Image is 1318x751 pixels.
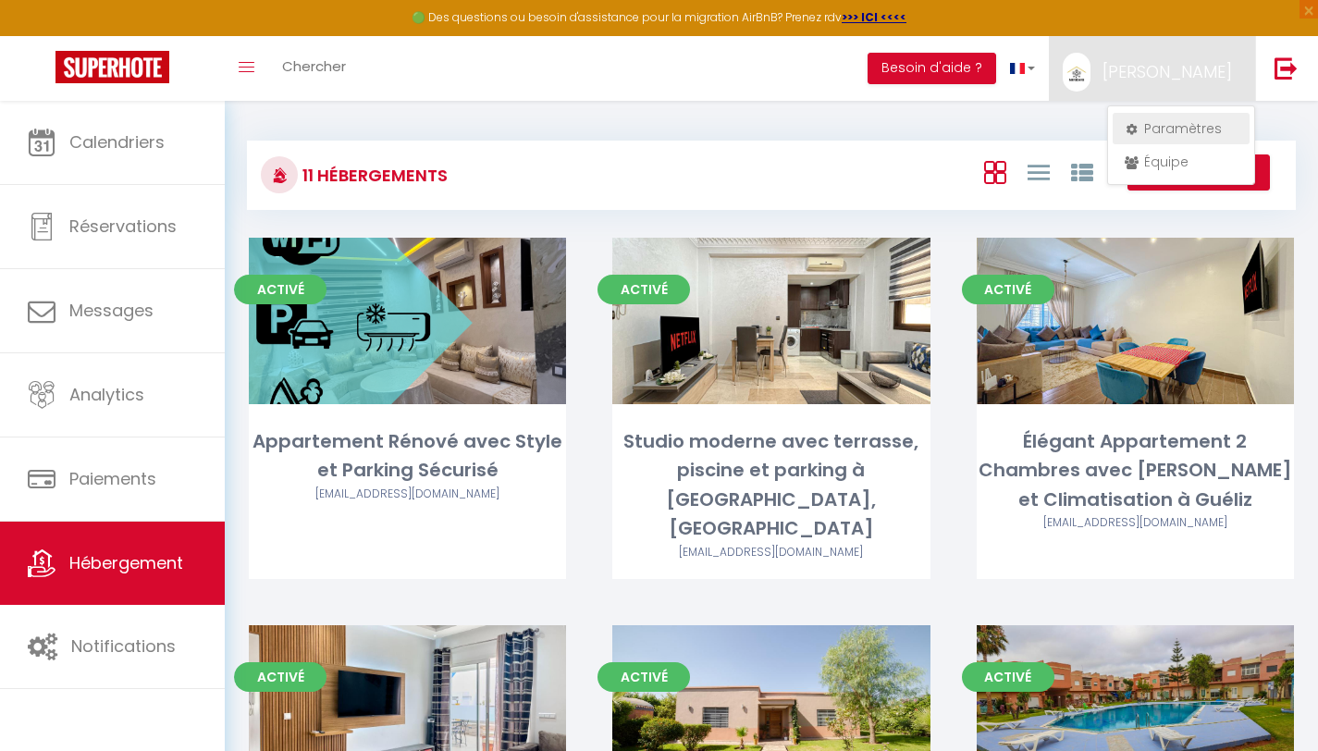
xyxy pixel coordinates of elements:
a: Paramètres [1113,113,1250,144]
a: Chercher [268,36,360,101]
span: Hébergement [69,551,183,574]
img: Super Booking [55,51,169,83]
div: Airbnb [249,486,566,503]
span: Activé [962,662,1054,692]
h3: 11 Hébergements [298,154,448,196]
span: Notifications [71,634,176,658]
span: Activé [234,662,326,692]
span: Activé [597,662,690,692]
span: Messages [69,299,154,322]
img: logout [1275,56,1298,80]
img: ... [1063,53,1090,92]
a: >>> ICI <<<< [842,9,906,25]
div: Airbnb [977,514,1294,532]
a: Vue en Liste [1028,156,1050,187]
span: Activé [234,275,326,304]
button: Besoin d'aide ? [868,53,996,84]
span: Activé [962,275,1054,304]
span: Chercher [282,56,346,76]
div: Élégant Appartement 2 Chambres avec [PERSON_NAME] et Climatisation à Guéliz [977,427,1294,514]
a: Vue en Box [984,156,1006,187]
span: Réservations [69,215,177,238]
span: Paiements [69,467,156,490]
span: Activé [597,275,690,304]
a: ... [PERSON_NAME] [1049,36,1255,101]
span: [PERSON_NAME] [1102,60,1232,83]
div: Studio moderne avec terrasse, piscine et parking à [GEOGRAPHIC_DATA], [GEOGRAPHIC_DATA] [612,427,930,544]
span: Analytics [69,383,144,406]
a: Vue par Groupe [1071,156,1093,187]
span: Calendriers [69,130,165,154]
div: Airbnb [612,544,930,561]
div: Appartement Rénové avec Style et Parking Sécurisé [249,427,566,486]
a: Équipe [1113,146,1250,178]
